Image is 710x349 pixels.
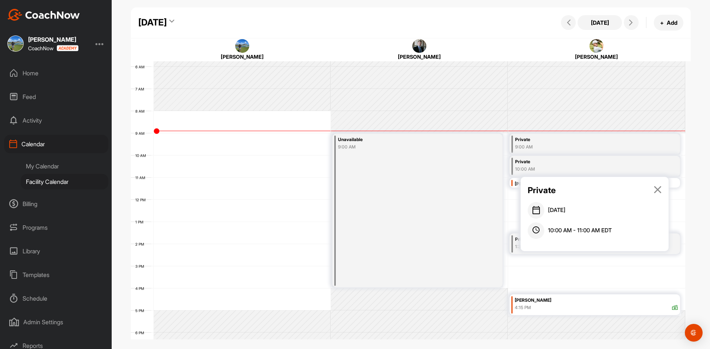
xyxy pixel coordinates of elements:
div: 9:00 AM [338,144,471,150]
div: Schedule [4,289,108,308]
div: [PERSON_NAME] [28,37,78,42]
div: 11 AM [131,175,153,180]
div: 6 PM [131,331,152,335]
div: 3 PM [131,264,152,268]
div: Unavailable [338,136,471,144]
div: 9:00 AM [515,144,649,150]
div: 7 AM [131,87,152,91]
span: 10:00 AM - 11:00 AM EDT [548,226,612,235]
button: [DATE] [578,15,622,30]
div: Activity [4,111,108,130]
div: [PERSON_NAME] [523,53,670,61]
div: 1:30 PM [515,243,649,250]
div: Admin Settings [4,313,108,331]
div: Open Intercom Messenger [685,324,703,342]
div: 5 PM [131,308,152,313]
span: [DATE] [548,206,565,215]
div: [PERSON_NAME] [515,180,678,188]
div: Programs [4,218,108,237]
div: CoachNow [28,45,78,51]
div: Home [4,64,108,82]
img: square_bf7859e20590ec39289146fdd3ba7141.jpg [589,39,603,53]
div: Private [515,158,649,166]
div: 2 PM [131,242,152,246]
div: 1 PM [131,220,151,224]
div: 10:00 AM [515,166,649,172]
div: Feed [4,88,108,106]
button: +Add [654,15,683,31]
div: 12 PM [131,198,153,202]
div: Library [4,242,108,260]
div: 4:15 PM [515,304,531,311]
img: CoachNow [7,9,80,21]
div: Facility Calendar [21,174,108,189]
div: [PERSON_NAME] [515,296,678,305]
div: [DATE] [138,16,167,29]
div: Private [515,235,649,244]
img: square_3bc242d1ed4af5e38e358c434647fa13.jpg [412,39,426,53]
div: 10 AM [131,153,153,158]
div: [PERSON_NAME] [345,53,493,61]
p: Private [528,184,611,196]
div: Calendar [4,135,108,153]
div: Billing [4,195,108,213]
div: 6 AM [131,65,152,69]
img: square_fdde8eca5a127bd80392ed3015071003.jpg [235,39,249,53]
img: CoachNow acadmey [57,45,78,51]
div: Private [515,136,649,144]
div: [PERSON_NAME] [168,53,316,61]
div: Templates [4,266,108,284]
div: My Calendar [21,158,108,174]
div: 4 PM [131,286,152,291]
img: square_fdde8eca5a127bd80392ed3015071003.jpg [7,35,24,52]
div: 8 AM [131,109,152,113]
span: + [660,19,664,27]
div: 9 AM [131,131,152,136]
